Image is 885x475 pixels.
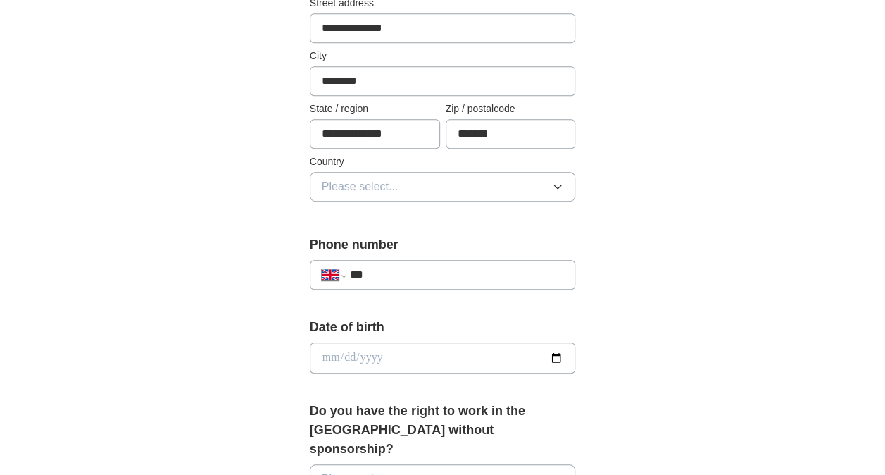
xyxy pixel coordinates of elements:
[322,178,398,195] span: Please select...
[310,402,576,459] label: Do you have the right to work in the [GEOGRAPHIC_DATA] without sponsorship?
[446,101,576,116] label: Zip / postalcode
[310,318,576,337] label: Date of birth
[310,172,576,202] button: Please select...
[310,154,576,169] label: Country
[310,101,440,116] label: State / region
[310,49,576,63] label: City
[310,235,576,254] label: Phone number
